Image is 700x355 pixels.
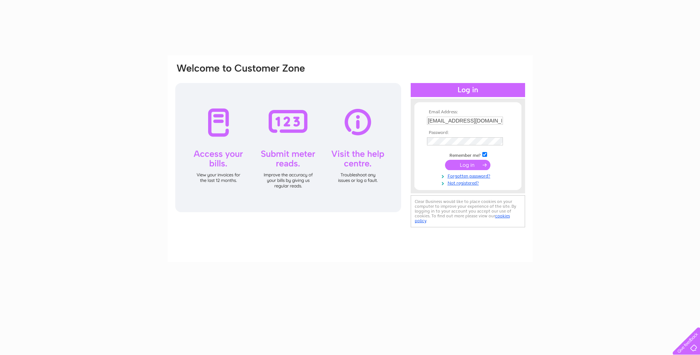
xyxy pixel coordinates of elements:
[427,179,511,186] a: Not registered?
[425,151,511,158] td: Remember me?
[425,110,511,115] th: Email Address:
[425,130,511,135] th: Password:
[427,172,511,179] a: Forgotten password?
[445,160,490,170] input: Submit
[411,195,525,227] div: Clear Business would like to place cookies on your computer to improve your experience of the sit...
[415,213,510,223] a: cookies policy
